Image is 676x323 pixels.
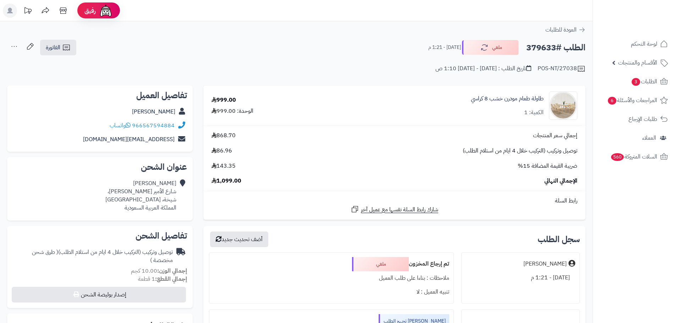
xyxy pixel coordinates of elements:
span: 143.35 [211,162,236,170]
strong: إجمالي القطع: [155,275,187,283]
span: الفاتورة [46,43,60,52]
img: logo-2.png [628,20,669,35]
span: توصيل وتركيب (التركيب خلال 4 ايام من استلام الطلب) [463,147,577,155]
span: لوحة التحكم [631,39,657,49]
h2: الطلب #379633 [526,40,586,55]
a: لوحة التحكم [597,35,672,52]
span: إجمالي سعر المنتجات [533,132,577,140]
a: [PERSON_NAME] [132,107,175,116]
span: ( طرق شحن مخصصة ) [32,248,173,264]
span: طلبات الإرجاع [628,114,657,124]
span: 86.96 [211,147,232,155]
span: 3 [632,78,640,86]
h2: تفاصيل العميل [13,91,187,100]
span: العملاء [642,133,656,143]
span: 6 [608,97,616,105]
span: 1,099.00 [211,177,241,185]
div: [PERSON_NAME] [523,260,567,268]
div: الكمية: 1 [524,108,544,117]
div: توصيل وتركيب (التركيب خلال 4 ايام من استلام الطلب) [13,248,173,264]
span: المراجعات والأسئلة [607,95,657,105]
a: السلات المتروكة560 [597,148,672,165]
a: المراجعات والأسئلة6 [597,92,672,109]
b: تم إرجاع المخزون [409,260,449,268]
a: واتساب [110,121,131,130]
div: [DATE] - 1:21 م [466,271,575,285]
a: الفاتورة [40,40,76,55]
a: [EMAIL_ADDRESS][DOMAIN_NAME] [83,135,175,144]
a: تحديثات المنصة [19,4,37,20]
small: 10.00 كجم [131,267,187,275]
button: أضف تحديث جديد [210,232,268,247]
button: ملغي [462,40,519,55]
div: تاريخ الطلب : [DATE] - [DATE] 1:10 ص [435,65,531,73]
a: الطلبات3 [597,73,672,90]
a: شارك رابط السلة نفسها مع عميل آخر [351,205,438,214]
strong: إجمالي الوزن: [157,267,187,275]
div: POS-NT/27038 [538,65,586,73]
span: العودة للطلبات [545,26,577,34]
h3: سجل الطلب [538,235,580,244]
h2: عنوان الشحن [13,163,187,171]
span: ضريبة القيمة المضافة 15% [518,162,577,170]
span: الإجمالي النهائي [544,177,577,185]
h2: تفاصيل الشحن [13,232,187,240]
small: [DATE] - 1:21 م [428,44,461,51]
span: السلات المتروكة [610,152,657,162]
a: طاولة طعام مودرن خشب 8 كراسي [471,95,544,103]
div: رابط السلة [206,197,583,205]
span: الأقسام والمنتجات [618,58,657,68]
span: شارك رابط السلة نفسها مع عميل آخر [361,206,438,214]
div: تنبيه العميل : لا [214,285,449,299]
button: إصدار بوليصة الشحن [12,287,186,302]
img: 1752668496-1-90x90.jpg [549,91,577,120]
a: طلبات الإرجاع [597,111,672,128]
img: ai-face.png [99,4,113,18]
a: 966567594884 [132,121,175,130]
a: العملاء [597,129,672,146]
div: ملاحظات : بناءا على طلب العميل [214,271,449,285]
div: ملغي [352,257,409,271]
small: 1 قطعة [138,275,187,283]
span: 868.70 [211,132,236,140]
div: 999.00 [211,96,236,104]
a: العودة للطلبات [545,26,586,34]
span: 560 [611,153,624,161]
div: [PERSON_NAME] شارع الأمير [PERSON_NAME]، شيخة، [GEOGRAPHIC_DATA] المملكة العربية السعودية [105,179,176,212]
span: رفيق [84,6,96,15]
span: الطلبات [631,77,657,87]
div: الوحدة: 999.00 [211,107,253,115]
